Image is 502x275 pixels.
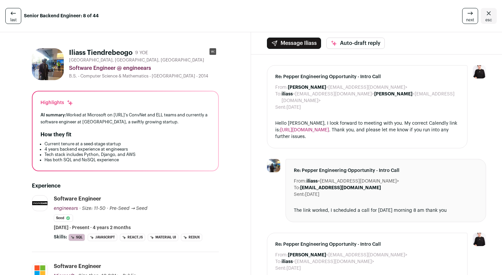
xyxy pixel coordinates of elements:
[32,201,47,205] img: df762563fa3912ff297fd5d53560a351ad206fd637802ca7fe6168db5ccdb99c.jpg
[466,17,474,23] span: next
[181,234,202,241] li: Redux
[275,241,459,248] span: Re: Pepper Engineering Opportunity - Intro Call
[294,178,306,185] dt: From:
[282,92,293,96] b: iliass
[68,234,85,241] li: SQL
[5,8,21,24] a: last
[120,234,145,241] li: React.js
[148,234,178,241] li: Material UI
[267,159,280,172] img: cd0aed367be43ee564bb3a13a24e1d3e816c9348d9e40695325a559f026fd123
[24,13,99,19] strong: Senior Backend Engineer: 8 of 44
[288,85,326,90] b: [PERSON_NAME]
[88,234,117,241] li: JavaScript
[54,263,101,270] div: Software Engineer
[288,252,407,258] dd: <[EMAIL_ADDRESS][DOMAIN_NAME]>
[69,48,132,58] h1: Iliass Tiendrebeogo
[275,91,282,104] dt: To:
[32,48,64,80] img: cd0aed367be43ee564bb3a13a24e1d3e816c9348d9e40695325a559f026fd123
[294,191,305,198] dt: Sent:
[282,259,293,264] b: iliass
[282,91,459,104] dd: <[EMAIL_ADDRESS][DOMAIN_NAME]> <[EMAIL_ADDRESS][DOMAIN_NAME]>
[275,252,288,258] dt: From:
[54,195,101,203] div: Software Engineer
[306,179,318,184] b: iliass
[275,104,287,111] dt: Sent:
[44,152,210,157] li: Tech stack includes Python, Django, and AWS
[275,120,459,140] div: Hello [PERSON_NAME], I look forward to meeting with you. My correct Calendly link is: . Thank you...
[287,104,301,111] dd: [DATE]
[288,84,407,91] dd: <[EMAIL_ADDRESS][DOMAIN_NAME]>
[32,182,219,190] h2: Experience
[41,111,210,125] div: Worked at Microsoft on [URL]'s ConvNet and ELL teams and currently a software engineer at [GEOGRA...
[69,58,204,63] span: [GEOGRAPHIC_DATA], [GEOGRAPHIC_DATA], [GEOGRAPHIC_DATA]
[280,128,329,132] a: [URL][DOMAIN_NAME]
[287,265,301,272] dd: [DATE]
[54,224,131,231] span: [DATE] - Present · 4 years 2 months
[294,207,478,214] div: The link worked, I scheduled a call for [DATE] morning 8 am thank you
[54,206,78,211] span: engineears
[473,233,486,246] img: 9240684-medium_jpg
[79,206,106,211] span: · Size: 11-50
[485,17,492,23] span: esc
[275,265,287,272] dt: Sent:
[306,178,399,185] dd: <[EMAIL_ADDRESS][DOMAIN_NAME]>
[305,191,319,198] dd: [DATE]
[282,258,374,265] dd: <[EMAIL_ADDRESS][DOMAIN_NAME]>
[275,84,288,91] dt: From:
[54,234,67,240] span: Skills:
[374,92,412,96] b: [PERSON_NAME]
[135,50,148,56] div: 9 YOE
[10,17,17,23] span: last
[326,38,385,49] button: Auto-draft reply
[44,147,210,152] li: 4 years backend experience at engineears
[481,8,497,24] a: Close
[44,141,210,147] li: Current tenure at a seed-stage startup
[54,214,73,222] li: Seed
[69,73,219,79] div: B.S. - Computer Science & Mathematics - [GEOGRAPHIC_DATA] - 2014
[288,253,326,257] b: [PERSON_NAME]
[300,186,381,190] b: [EMAIL_ADDRESS][DOMAIN_NAME]
[41,113,66,117] span: AI summary:
[275,73,459,80] span: Re: Pepper Engineering Opportunity - Intro Call
[41,99,73,106] div: Highlights
[275,258,282,265] dt: To:
[294,185,300,191] dt: To:
[462,8,478,24] a: next
[294,167,478,174] span: Re: Pepper Engineering Opportunity - Intro Call
[267,38,321,49] button: Message Iliass
[107,205,108,212] span: ·
[41,131,71,139] h2: How they fit
[473,65,486,78] img: 9240684-medium_jpg
[69,64,219,72] div: Software Engineer @ engineears
[110,206,147,211] span: Pre-Seed → Seed
[44,157,210,163] li: Has both SQL and NoSQL experience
